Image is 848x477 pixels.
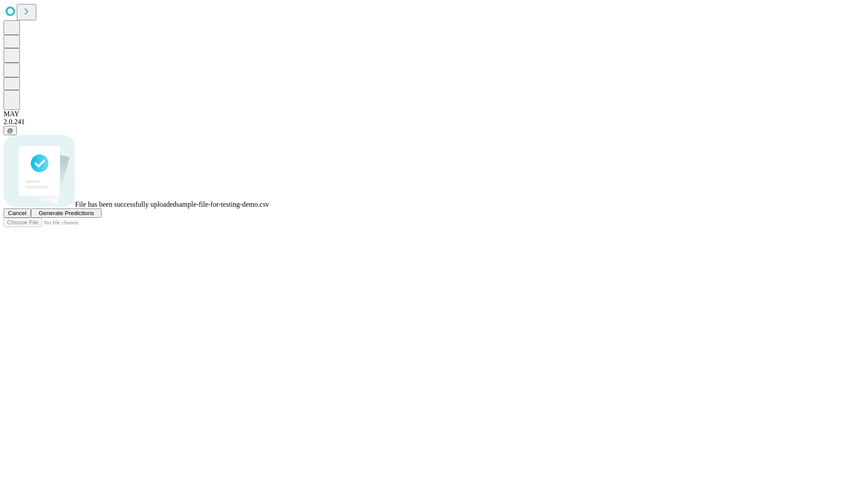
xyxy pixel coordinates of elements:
button: Generate Predictions [31,208,102,218]
button: Cancel [4,208,31,218]
span: Generate Predictions [38,210,94,216]
span: sample-file-for-testing-demo.csv [176,201,269,208]
div: MAY [4,110,844,118]
span: File has been successfully uploaded [75,201,176,208]
button: @ [4,126,17,135]
span: @ [7,127,13,134]
div: 2.0.241 [4,118,844,126]
span: Cancel [8,210,26,216]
